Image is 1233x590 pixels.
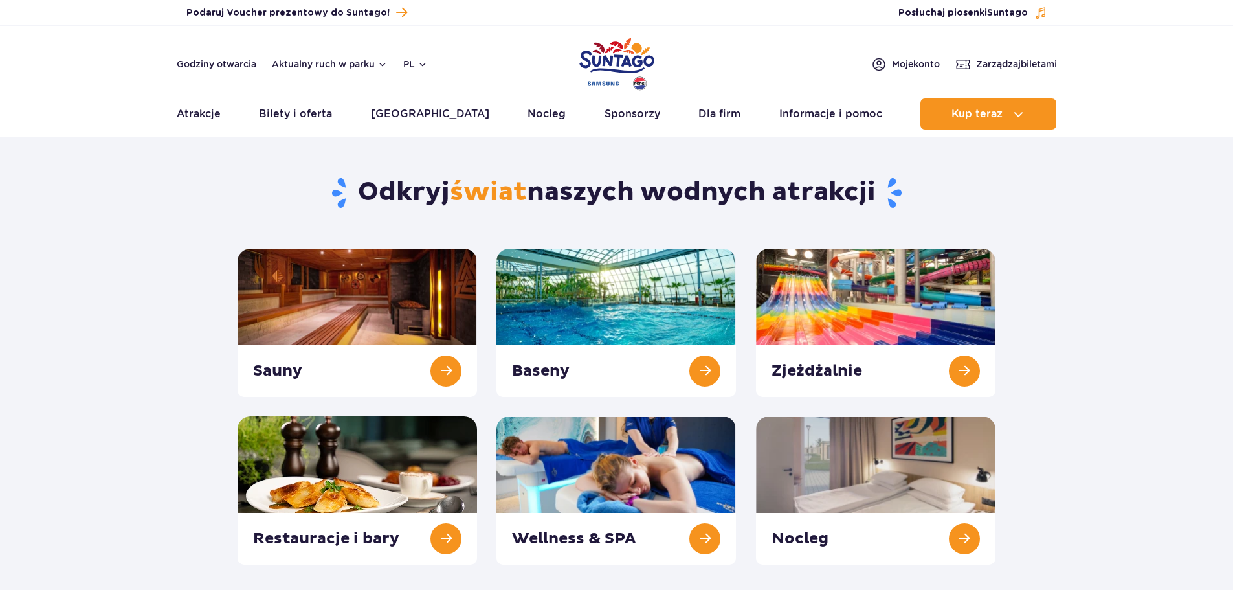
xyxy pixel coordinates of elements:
[450,176,527,209] span: świat
[186,4,407,21] a: Podaruj Voucher prezentowy do Suntago!
[403,58,428,71] button: pl
[259,98,332,130] a: Bilety i oferta
[898,6,1047,19] button: Posłuchaj piosenkiSuntago
[186,6,390,19] span: Podaruj Voucher prezentowy do Suntago!
[177,98,221,130] a: Atrakcje
[779,98,882,130] a: Informacje i pomoc
[579,32,654,92] a: Park of Poland
[272,59,388,69] button: Aktualny ruch w parku
[528,98,566,130] a: Nocleg
[177,58,256,71] a: Godziny otwarcia
[371,98,489,130] a: [GEOGRAPHIC_DATA]
[976,58,1057,71] span: Zarządzaj biletami
[238,176,995,210] h1: Odkryj naszych wodnych atrakcji
[898,6,1028,19] span: Posłuchaj piosenki
[871,56,940,72] a: Mojekonto
[698,98,740,130] a: Dla firm
[605,98,660,130] a: Sponsorzy
[951,108,1003,120] span: Kup teraz
[955,56,1057,72] a: Zarządzajbiletami
[920,98,1056,130] button: Kup teraz
[892,58,940,71] span: Moje konto
[987,8,1028,17] span: Suntago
